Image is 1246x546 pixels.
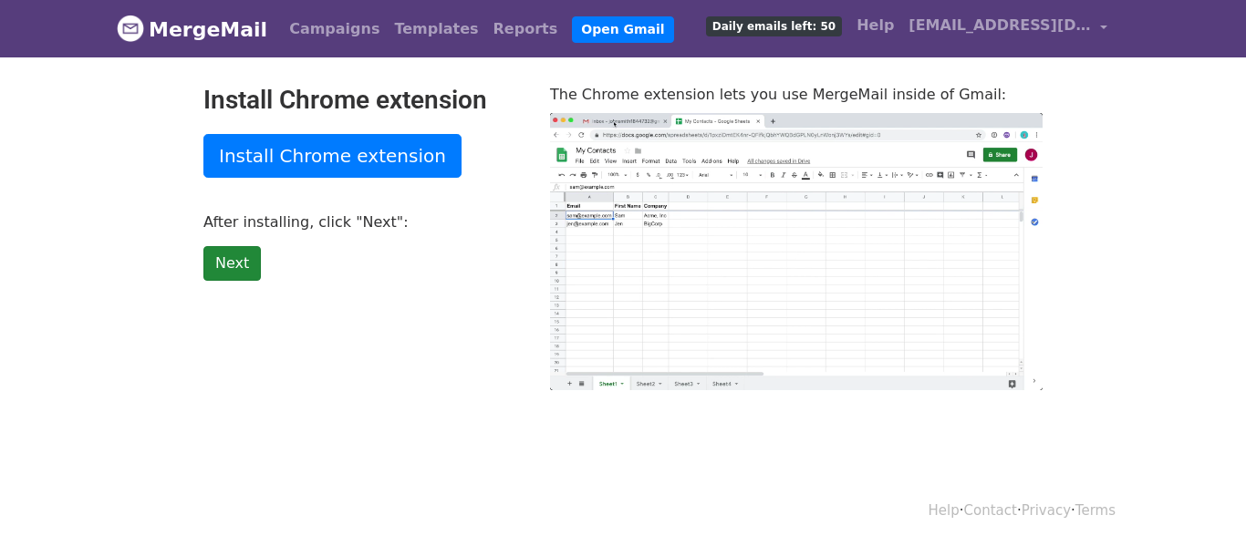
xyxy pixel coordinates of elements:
a: Daily emails left: 50 [699,7,849,44]
a: MergeMail [117,10,267,48]
a: Install Chrome extension [203,134,462,178]
a: Help [929,502,960,519]
a: Help [849,7,901,44]
a: Terms [1075,502,1116,519]
a: Contact [964,502,1017,519]
span: [EMAIL_ADDRESS][DOMAIN_NAME] [909,15,1091,36]
a: Open Gmail [572,16,673,43]
h2: Install Chrome extension [203,85,523,116]
img: MergeMail logo [117,15,144,42]
iframe: Chat Widget [1155,458,1246,546]
a: Templates [387,11,485,47]
a: Campaigns [282,11,387,47]
a: [EMAIL_ADDRESS][DOMAIN_NAME] [901,7,1115,50]
p: After installing, click "Next": [203,212,523,232]
span: Daily emails left: 50 [706,16,842,36]
a: Privacy [1022,502,1071,519]
p: The Chrome extension lets you use MergeMail inside of Gmail: [550,85,1043,104]
a: Next [203,246,261,281]
a: Reports [486,11,566,47]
